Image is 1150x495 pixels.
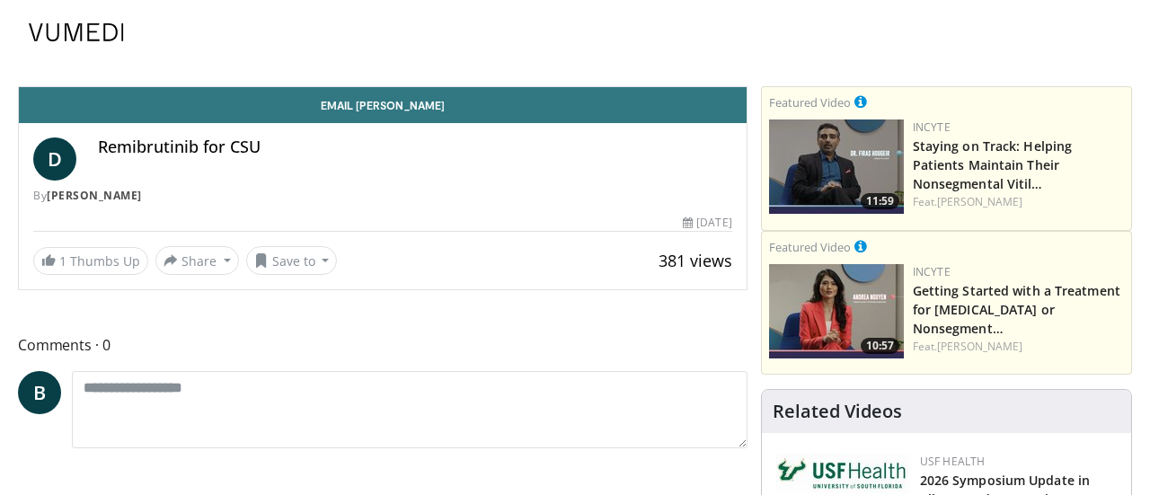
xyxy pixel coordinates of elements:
h4: Related Videos [773,401,902,422]
span: Comments 0 [18,333,747,357]
a: D [33,137,76,181]
span: 381 views [659,250,732,271]
div: Feat. [913,194,1124,210]
img: fe0751a3-754b-4fa7-bfe3-852521745b57.png.150x105_q85_crop-smart_upscale.jpg [769,119,904,214]
small: Featured Video [769,94,851,110]
img: VuMedi Logo [29,23,124,41]
a: Incyte [913,264,951,279]
a: Staying on Track: Helping Patients Maintain Their Nonsegmental Vitil… [913,137,1073,192]
a: Incyte [913,119,951,135]
a: 10:57 [769,264,904,358]
a: Email [PERSON_NAME] [19,87,747,123]
div: Feat. [913,339,1124,355]
span: 11:59 [861,193,899,209]
a: 1 Thumbs Up [33,247,148,275]
div: By [33,188,732,204]
span: 1 [59,252,66,270]
img: e02a99de-beb8-4d69-a8cb-018b1ffb8f0c.png.150x105_q85_crop-smart_upscale.jpg [769,264,904,358]
img: 6ba8804a-8538-4002-95e7-a8f8012d4a11.png.150x105_q85_autocrop_double_scale_upscale_version-0.2.jpg [776,454,911,493]
a: B [18,371,61,414]
a: USF Health [920,454,986,469]
button: Share [155,246,239,275]
h3: Getting Started with a Treatment for Atopic Dermatitis or Nonsegmental Vitiligo [913,280,1124,337]
small: Featured Video [769,239,851,255]
h4: Remibrutinib for CSU [98,137,732,157]
a: [PERSON_NAME] [937,339,1022,354]
a: [PERSON_NAME] [937,194,1022,209]
a: 11:59 [769,119,904,214]
h3: Staying on Track: Helping Patients Maintain Their Nonsegmental Vitiligo Treatment [913,136,1124,192]
a: This is paid for by Incyte [854,92,867,111]
a: Getting Started with a Treatment for [MEDICAL_DATA] or Nonsegment… [913,282,1120,337]
a: This is paid for by Incyte [854,236,867,256]
button: Save to [246,246,338,275]
a: [PERSON_NAME] [47,188,142,203]
span: 10:57 [861,338,899,354]
div: [DATE] [683,215,731,231]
